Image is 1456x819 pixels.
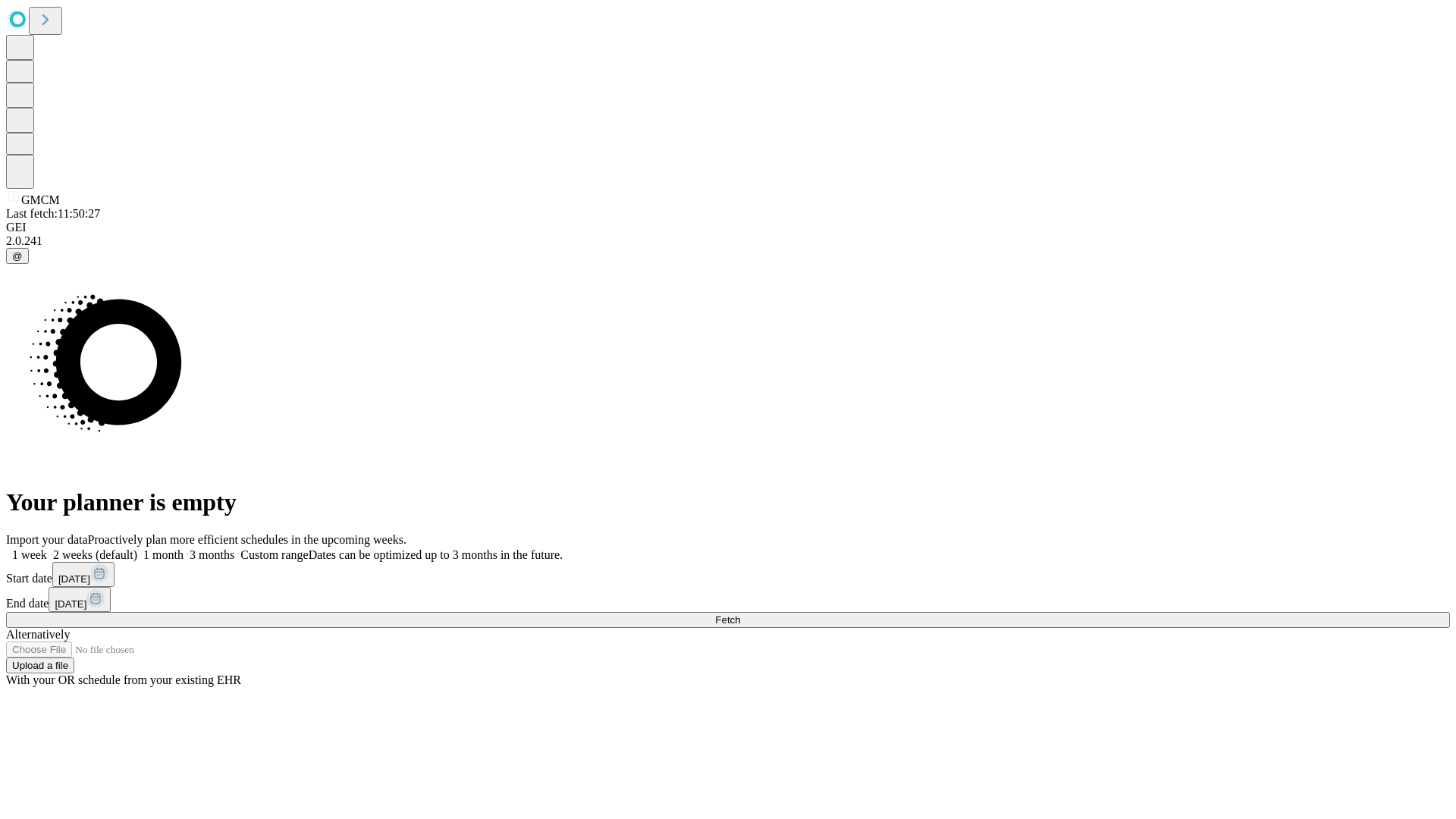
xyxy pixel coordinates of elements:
[6,533,88,546] span: Import your data
[6,221,1450,234] div: GEI
[240,548,308,561] span: Custom range
[715,614,740,626] span: Fetch
[143,548,184,561] span: 1 month
[309,548,563,561] span: Dates can be optimized up to 3 months in the future.
[6,628,70,641] span: Alternatively
[190,548,234,561] span: 3 months
[6,673,241,686] span: With your OR schedule from your existing EHR
[58,573,90,585] span: [DATE]
[52,562,115,587] button: [DATE]
[6,488,1450,516] h1: Your planner is empty
[6,612,1450,628] button: Fetch
[6,248,29,264] button: @
[21,193,60,206] span: GMCM
[6,207,100,220] span: Last fetch: 11:50:27
[55,598,86,610] span: [DATE]
[53,548,137,561] span: 2 weeks (default)
[12,250,23,262] span: @
[88,533,406,546] span: Proactively plan more efficient schedules in the upcoming weeks.
[6,587,1450,612] div: End date
[49,587,111,612] button: [DATE]
[12,548,47,561] span: 1 week
[6,562,1450,587] div: Start date
[6,657,74,673] button: Upload a file
[6,234,1450,248] div: 2.0.241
